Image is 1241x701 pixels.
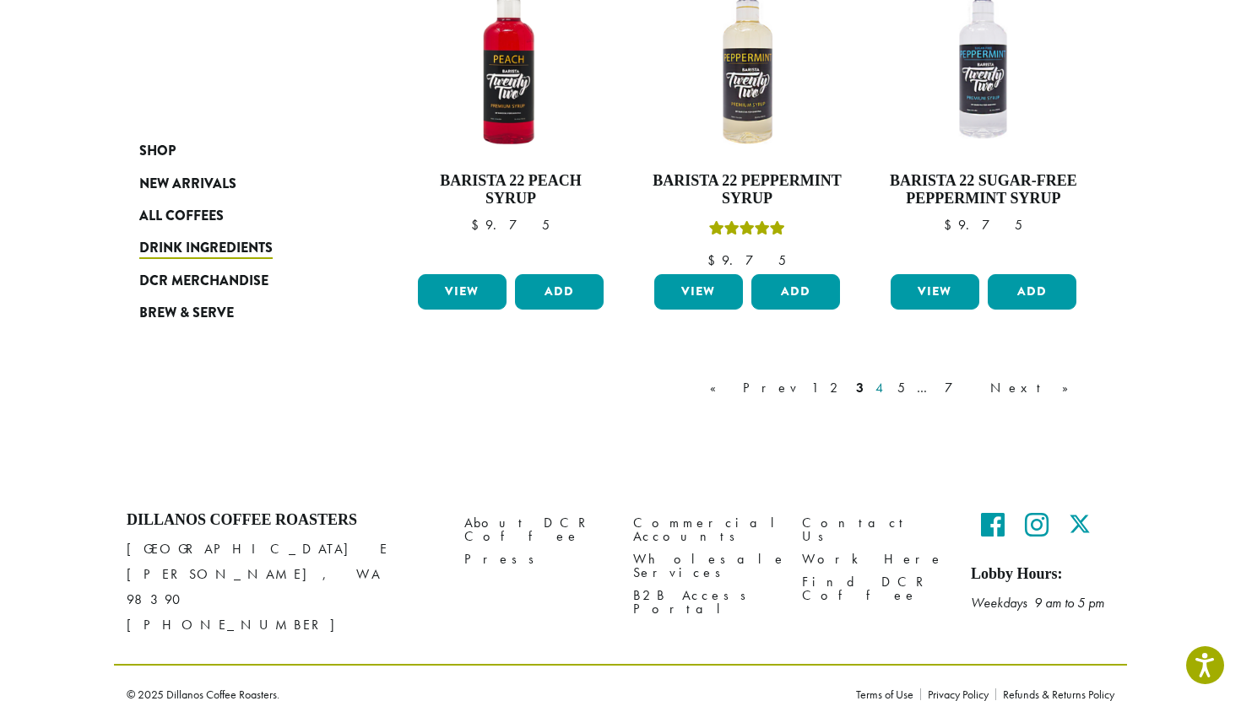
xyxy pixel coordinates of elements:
a: 5 [894,378,908,398]
span: Drink Ingredients [139,238,273,259]
p: [GEOGRAPHIC_DATA] E [PERSON_NAME], WA 98390 [PHONE_NUMBER] [127,537,439,638]
a: Find DCR Coffee [802,570,946,607]
a: About DCR Coffee [464,511,608,547]
a: New Arrivals [139,167,342,199]
bdi: 9.75 [944,216,1022,234]
a: « Prev [707,378,803,398]
span: Shop [139,141,176,162]
a: 3 [853,378,867,398]
a: View [654,274,743,310]
a: 2 [826,378,848,398]
a: Work Here [802,547,946,570]
a: Wholesale Services [633,547,777,584]
span: $ [944,216,958,234]
a: Press [464,547,608,570]
span: $ [707,251,722,269]
h4: Barista 22 Peach Syrup [414,172,608,208]
bdi: 9.75 [707,251,786,269]
bdi: 9.75 [471,216,550,234]
a: Commercial Accounts [633,511,777,547]
h4: Barista 22 Peppermint Syrup [650,172,844,208]
a: Contact Us [802,511,946,547]
a: Next » [987,378,1084,398]
h4: Barista 22 Sugar-Free Peppermint Syrup [886,172,1081,208]
button: Add [515,274,604,310]
a: 7 [941,378,982,398]
em: Weekdays 9 am to 5 pm [971,594,1104,612]
button: Add [751,274,840,310]
p: © 2025 Dillanos Coffee Roasters. [127,688,831,700]
a: Brew & Serve [139,297,342,329]
a: 1 [808,378,821,398]
button: Add [988,274,1076,310]
a: … [913,378,936,398]
a: Shop [139,135,342,167]
a: Refunds & Returns Policy [995,688,1114,700]
span: All Coffees [139,206,224,227]
a: 4 [872,378,889,398]
a: View [418,274,507,310]
a: B2B Access Portal [633,584,777,620]
h5: Lobby Hours: [971,565,1114,584]
a: View [891,274,979,310]
a: Drink Ingredients [139,232,342,264]
span: Brew & Serve [139,303,234,324]
a: DCR Merchandise [139,265,342,297]
a: Privacy Policy [920,688,995,700]
a: All Coffees [139,200,342,232]
span: DCR Merchandise [139,271,268,292]
h4: Dillanos Coffee Roasters [127,511,439,530]
a: Terms of Use [856,688,920,700]
span: New Arrivals [139,174,236,195]
span: $ [471,216,485,234]
div: Rated 5.00 out of 5 [709,218,785,244]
